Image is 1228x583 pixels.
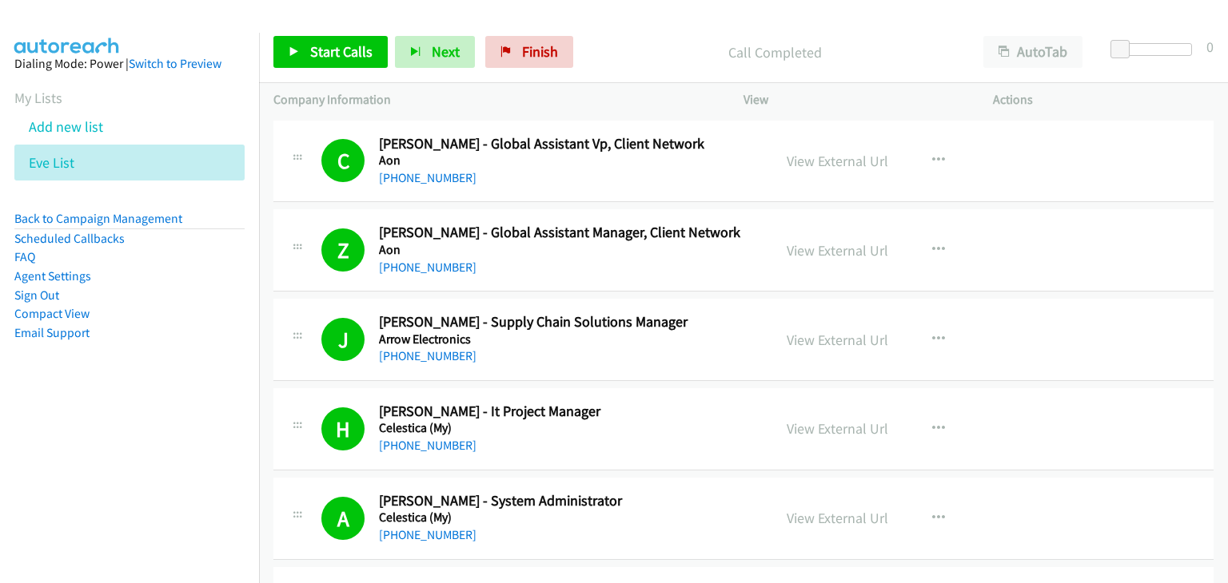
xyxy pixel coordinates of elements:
[379,403,752,421] h2: [PERSON_NAME] - It Project Manager
[379,331,752,347] h5: Arrow Electronics
[321,407,365,450] h1: H
[379,135,752,153] h2: [PERSON_NAME] - Global Assistant Vp, Client Network
[14,89,62,107] a: My Lists
[1206,36,1214,58] div: 0
[321,407,365,450] div: The call has been completed
[595,42,955,63] p: Call Completed
[379,153,752,169] h5: Aon
[379,242,752,258] h5: Aon
[14,268,91,284] a: Agent Settings
[787,509,888,527] a: View External Url
[379,510,752,525] h5: Celestica (My)
[379,170,476,185] a: [PHONE_NUMBER]
[29,117,103,136] a: Add new list
[321,497,365,540] div: The call has been completed
[983,36,1082,68] button: AutoTab
[993,90,1214,109] p: Actions
[787,419,888,438] a: View External Url
[14,306,90,321] a: Compact View
[379,260,476,275] a: [PHONE_NUMBER]
[14,231,125,246] a: Scheduled Callbacks
[432,42,460,61] span: Next
[14,54,245,73] div: Dialing Mode: Power |
[321,228,365,272] h1: Z
[744,90,964,109] p: View
[379,492,752,510] h2: [PERSON_NAME] - System Administrator
[379,348,476,363] a: [PHONE_NUMBER]
[787,152,888,170] a: View External Url
[395,36,475,68] button: Next
[522,42,558,61] span: Finish
[787,331,888,349] a: View External Url
[273,90,715,109] p: Company Information
[379,527,476,542] a: [PHONE_NUMBER]
[321,497,365,540] h1: A
[310,42,373,61] span: Start Calls
[14,288,59,303] a: Sign Out
[129,56,221,71] a: Switch to Preview
[485,36,573,68] a: Finish
[29,153,74,172] a: Eve List
[14,211,182,226] a: Back to Campaign Management
[14,325,90,340] a: Email Support
[1182,228,1228,355] iframe: Resource Center
[379,438,476,453] a: [PHONE_NUMBER]
[273,36,388,68] a: Start Calls
[379,420,752,436] h5: Celestica (My)
[321,318,365,361] h1: J
[321,139,365,182] h1: C
[14,249,35,264] a: FAQ
[379,313,752,331] h2: [PERSON_NAME] - Supply Chain Solutions Manager
[787,241,888,260] a: View External Url
[379,224,752,242] h2: [PERSON_NAME] - Global Assistant Manager, Client Network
